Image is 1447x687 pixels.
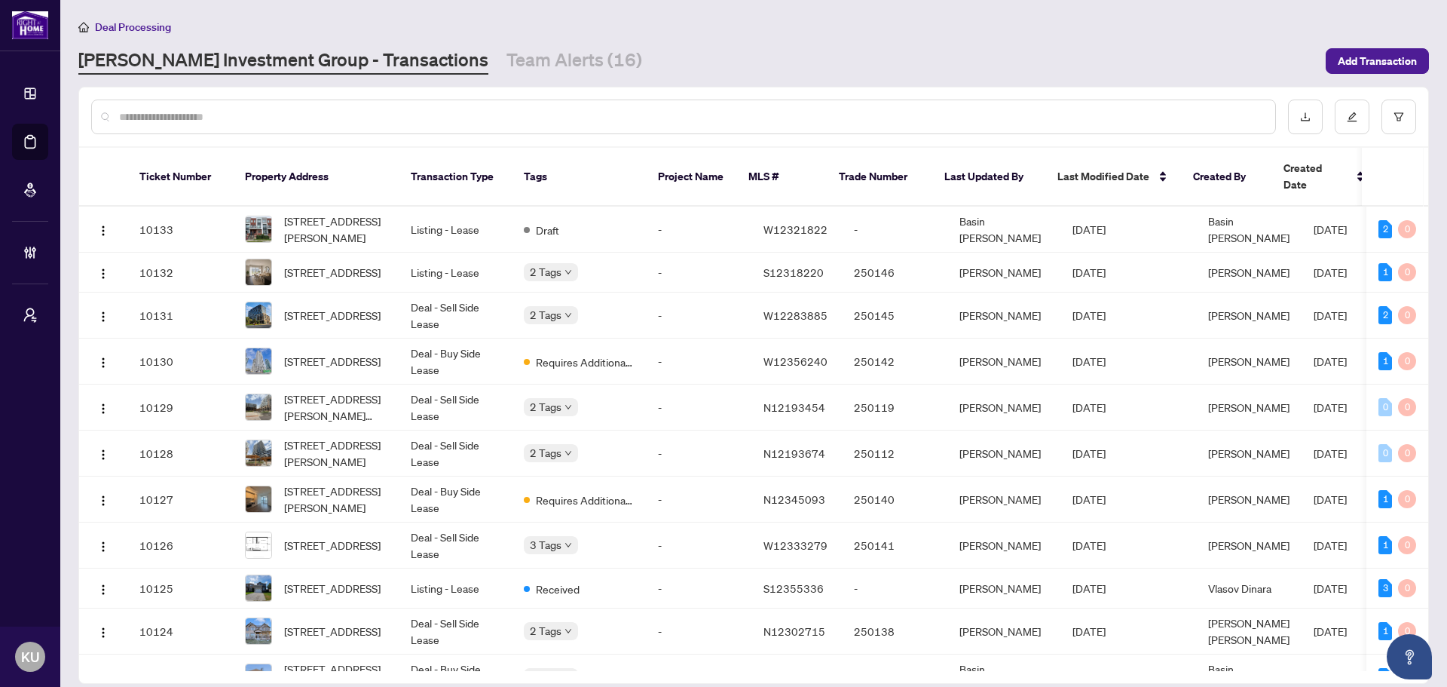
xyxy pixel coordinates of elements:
[246,575,271,601] img: thumbnail-img
[1378,306,1392,324] div: 2
[1398,263,1416,281] div: 0
[1314,354,1347,368] span: [DATE]
[564,268,572,276] span: down
[1072,446,1106,460] span: [DATE]
[1398,622,1416,640] div: 0
[97,541,109,553] img: Logo
[284,264,381,281] span: [STREET_ADDRESS]
[1398,536,1416,554] div: 0
[1398,398,1416,416] div: 0
[1398,444,1416,462] div: 0
[97,357,109,369] img: Logo
[127,477,233,523] td: 10127
[1378,579,1392,597] div: 3
[1288,100,1323,134] button: download
[1208,400,1289,414] span: [PERSON_NAME]
[399,207,512,253] td: Listing - Lease
[564,627,572,635] span: down
[1072,670,1106,684] span: [DATE]
[530,622,561,639] span: 2 Tags
[246,440,271,466] img: thumbnail-img
[399,609,512,655] td: Deal - Sell Side Lease
[1072,538,1106,552] span: [DATE]
[1208,214,1289,244] span: Basin [PERSON_NAME]
[564,541,572,549] span: down
[1314,538,1347,552] span: [DATE]
[1314,446,1347,460] span: [DATE]
[127,293,233,339] td: 10131
[23,308,38,323] span: user-switch
[646,431,751,477] td: -
[246,394,271,420] img: thumbnail-img
[763,581,824,595] span: S12355336
[1338,49,1417,73] span: Add Transaction
[1208,616,1289,646] span: [PERSON_NAME] [PERSON_NAME]
[842,385,947,431] td: 250119
[1378,444,1392,462] div: 0
[1378,490,1392,508] div: 1
[284,391,387,424] span: [STREET_ADDRESS][PERSON_NAME][PERSON_NAME]
[530,444,561,462] span: 2 Tags
[1314,265,1347,279] span: [DATE]
[97,268,109,280] img: Logo
[763,538,828,552] span: W12333279
[530,263,561,281] span: 2 Tags
[1378,668,1392,686] div: 6
[399,293,512,339] td: Deal - Sell Side Lease
[646,339,751,385] td: -
[1208,354,1289,368] span: [PERSON_NAME]
[564,449,572,457] span: down
[646,253,751,293] td: -
[284,307,381,324] span: [STREET_ADDRESS]
[21,646,39,667] span: KU
[1381,100,1416,134] button: filter
[91,217,115,241] button: Logo
[536,492,634,508] span: Requires Additional Docs
[1208,446,1289,460] span: [PERSON_NAME]
[246,216,271,242] img: thumbnail-img
[646,477,751,523] td: -
[1314,308,1347,322] span: [DATE]
[947,523,1060,569] td: [PERSON_NAME]
[530,306,561,324] span: 2 Tags
[1378,536,1392,554] div: 1
[646,523,751,569] td: -
[399,253,512,293] td: Listing - Lease
[763,400,825,414] span: N12193454
[1326,48,1429,74] button: Add Transaction
[947,339,1060,385] td: [PERSON_NAME]
[646,609,751,655] td: -
[842,293,947,339] td: 250145
[932,148,1045,207] th: Last Updated By
[506,48,642,75] a: Team Alerts (16)
[564,403,572,411] span: down
[284,623,381,639] span: [STREET_ADDRESS]
[127,148,233,207] th: Ticket Number
[1398,352,1416,370] div: 0
[399,339,512,385] td: Deal - Buy Side Lease
[95,20,171,34] span: Deal Processing
[1387,634,1432,679] button: Open asap
[763,624,825,638] span: N12302715
[12,11,48,39] img: logo
[1335,100,1369,134] button: edit
[1378,220,1392,238] div: 2
[842,569,947,609] td: -
[233,148,399,207] th: Property Address
[246,486,271,512] img: thumbnail-img
[1208,265,1289,279] span: [PERSON_NAME]
[127,609,233,655] td: 10124
[1072,354,1106,368] span: [DATE]
[1072,492,1106,506] span: [DATE]
[78,48,488,75] a: [PERSON_NAME] Investment Group - Transactions
[1393,112,1404,122] span: filter
[1045,148,1181,207] th: Last Modified Date
[1378,263,1392,281] div: 1
[842,207,947,253] td: -
[646,207,751,253] td: -
[97,449,109,461] img: Logo
[1378,352,1392,370] div: 1
[1314,581,1347,595] span: [DATE]
[246,302,271,328] img: thumbnail-img
[91,576,115,600] button: Logo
